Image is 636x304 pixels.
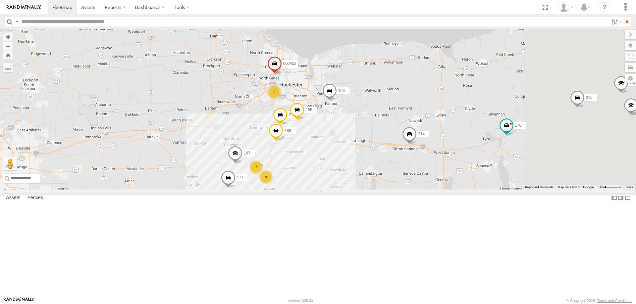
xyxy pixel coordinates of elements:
a: Visit our Website [4,297,34,304]
span: 214 [418,132,425,136]
div: Version: 305.03 [288,299,313,303]
label: Map Settings [625,74,636,83]
span: 212 [289,112,295,117]
label: Search Filter Options [609,17,623,26]
span: 600452 [283,61,296,66]
button: Zoom out [3,41,13,51]
span: 170 [515,123,522,128]
div: 7 [249,160,263,174]
a: Terms and Conditions [597,299,632,303]
span: 5 km [598,185,605,189]
div: David Steen [556,2,576,12]
span: 197 [244,151,250,155]
span: 215 [586,95,593,100]
a: Terms [626,186,633,189]
div: © Copyright 2025 - [566,299,632,303]
label: Assets [3,193,24,202]
label: Fences [24,193,46,202]
span: 174 [237,175,243,180]
div: 3 [268,85,281,99]
button: Map Scale: 5 km per 44 pixels [596,185,623,190]
span: Map data ©2025 Google [557,185,594,189]
label: Measure [3,63,13,72]
div: 9 [259,170,273,184]
label: Search Query [14,17,19,26]
span: 195 [306,107,312,112]
label: Hide Summary Table [624,193,631,203]
button: Zoom Home [3,51,13,60]
span: 193 [338,88,345,93]
img: rand-logo.svg [7,5,41,10]
label: Dock Summary Table to the Left [611,193,617,203]
button: Zoom in [3,32,13,41]
button: Drag Pegman onto the map to open Street View [3,157,17,170]
i: ? [599,2,610,13]
button: Keyboard shortcuts [525,185,554,190]
label: Dock Summary Table to the Right [617,193,624,203]
span: 600450 [284,62,297,67]
span: 188 [285,128,291,133]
